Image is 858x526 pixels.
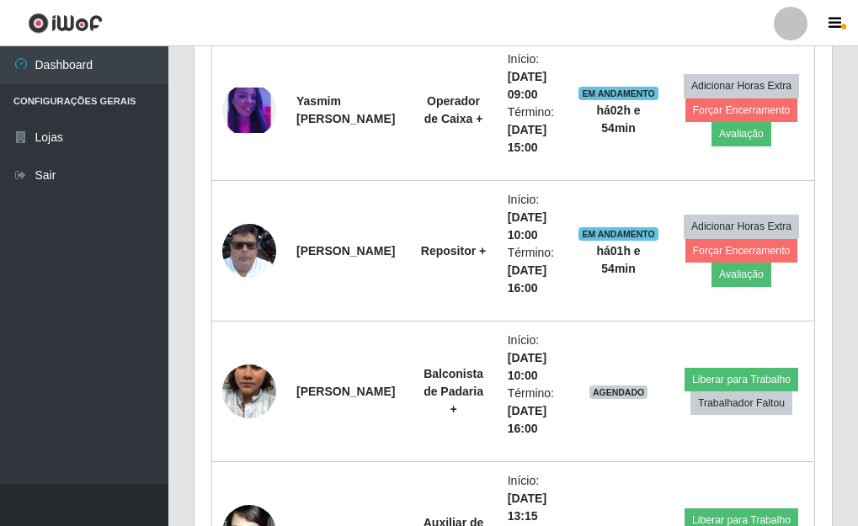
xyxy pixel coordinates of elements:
[684,215,799,238] button: Adicionar Horas Extra
[508,491,546,523] time: [DATE] 13:15
[508,191,558,244] li: Início:
[222,343,276,439] img: 1734831523791.jpeg
[28,13,103,34] img: CoreUI Logo
[578,227,658,241] span: EM ANDAMENTO
[222,88,276,134] img: 1704253310544.jpeg
[684,74,799,98] button: Adicionar Horas Extra
[685,368,798,391] button: Liberar para Trabalho
[424,94,483,125] strong: Operador de Caixa +
[508,351,546,382] time: [DATE] 10:00
[296,94,395,125] strong: Yasmim [PERSON_NAME]
[424,367,483,416] strong: Balconista de Padaria +
[508,404,546,435] time: [DATE] 16:00
[690,391,792,415] button: Trabalhador Faltou
[685,239,798,263] button: Forçar Encerramento
[508,332,558,385] li: Início:
[296,385,395,398] strong: [PERSON_NAME]
[508,472,558,525] li: Início:
[596,244,640,275] strong: há 01 h e 54 min
[508,263,546,295] time: [DATE] 16:00
[421,244,486,258] strong: Repositor +
[711,122,771,146] button: Avaliação
[685,98,798,122] button: Forçar Encerramento
[508,210,546,242] time: [DATE] 10:00
[578,87,658,100] span: EM ANDAMENTO
[508,70,546,101] time: [DATE] 09:00
[508,244,558,297] li: Término:
[711,263,771,286] button: Avaliação
[589,385,648,399] span: AGENDADO
[508,385,558,438] li: Término:
[508,50,558,104] li: Início:
[508,104,558,157] li: Término:
[596,104,640,135] strong: há 02 h e 54 min
[222,211,276,291] img: 1735609994241.jpeg
[508,123,546,154] time: [DATE] 15:00
[296,244,395,258] strong: [PERSON_NAME]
